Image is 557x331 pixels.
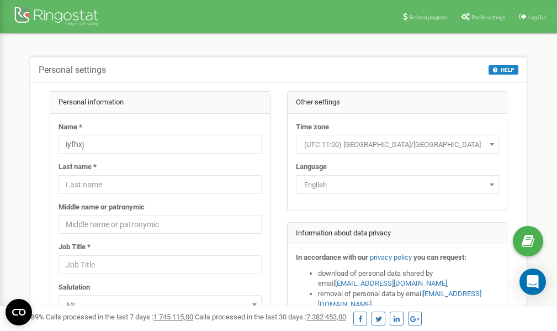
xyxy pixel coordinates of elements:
[39,65,106,75] h5: Personal settings
[300,177,495,193] span: English
[300,137,495,153] span: (UTC-11:00) Pacific/Midway
[50,92,270,114] div: Personal information
[296,135,499,154] span: (UTC-11:00) Pacific/Midway
[59,175,262,194] input: Last name
[296,253,368,261] strong: In accordance with our
[59,122,82,133] label: Name *
[528,14,546,20] span: Log Out
[6,299,32,325] button: Open CMP widget
[59,255,262,274] input: Job Title
[409,14,447,20] span: Referral program
[59,215,262,234] input: Middle name or patronymic
[489,65,518,75] button: HELP
[62,297,258,313] span: Mr.
[288,223,507,245] div: Information about data privacy
[306,313,346,321] u: 7 382 453,00
[318,289,499,309] li: removal of personal data by email ,
[59,135,262,154] input: Name
[153,313,193,321] u: 1 745 115,00
[288,92,507,114] div: Other settings
[413,253,466,261] strong: you can request:
[296,122,329,133] label: Time zone
[46,313,193,321] span: Calls processed in the last 7 days :
[519,269,546,295] div: Open Intercom Messenger
[59,242,91,253] label: Job Title *
[318,269,499,289] li: download of personal data shared by email ,
[59,162,97,172] label: Last name *
[59,282,90,293] label: Salutation
[59,202,145,213] label: Middle name or patronymic
[195,313,346,321] span: Calls processed in the last 30 days :
[335,279,447,287] a: [EMAIL_ADDRESS][DOMAIN_NAME]
[370,253,412,261] a: privacy policy
[471,14,505,20] span: Profile settings
[296,162,327,172] label: Language
[59,295,262,314] span: Mr.
[296,175,499,194] span: English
